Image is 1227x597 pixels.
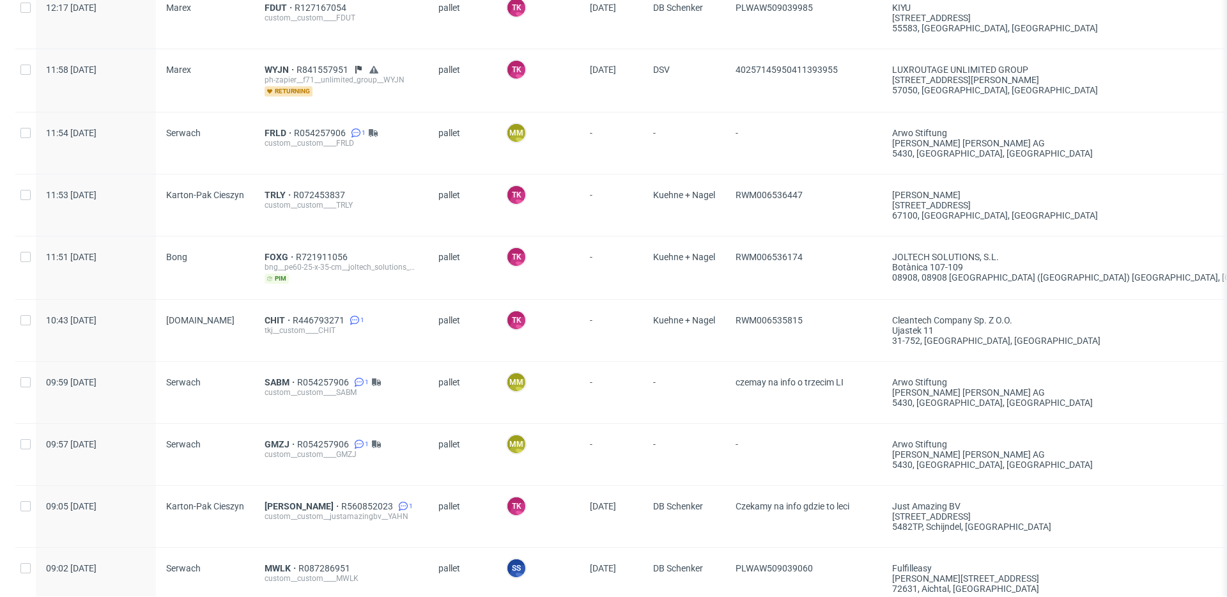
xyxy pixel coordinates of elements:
span: - [653,377,715,408]
span: 1 [365,377,369,387]
span: R841557951 [297,65,351,75]
span: Czekamy na info gdzie to leci [736,501,849,511]
div: tkj__custom____CHIT [265,325,418,336]
span: - [590,377,633,408]
a: R054257906 [297,377,351,387]
span: 12:17 [DATE] [46,3,96,13]
span: TRLY [265,190,293,200]
span: RWM006536174 [736,252,803,262]
figcaption: MM [507,373,525,391]
span: - [590,190,633,221]
span: - [653,439,715,470]
div: custom__custom____MWLK [265,573,418,584]
span: 11:53 [DATE] [46,190,96,200]
span: Marex [166,3,191,13]
span: pim [265,274,289,284]
div: custom__custom____FDUT [265,13,418,23]
span: pallet [438,190,486,221]
figcaption: SS [507,559,525,577]
figcaption: TK [507,311,525,329]
a: WYJN [265,65,297,75]
span: czemay na info o trzecim LI [736,377,844,387]
figcaption: TK [507,186,525,204]
a: 1 [348,128,366,138]
span: Kuehne + Nagel [653,252,715,284]
a: R127167054 [295,3,349,13]
span: - [590,128,633,159]
span: 09:05 [DATE] [46,501,96,511]
a: FRLD [265,128,294,138]
span: [DATE] [590,3,616,13]
span: PLWAW509039985 [736,3,813,13]
span: 09:02 [DATE] [46,563,96,573]
a: R072453837 [293,190,348,200]
span: CHIT [265,315,293,325]
span: Bong [166,252,187,262]
figcaption: MM [507,124,525,142]
span: pallet [438,128,486,159]
a: [PERSON_NAME] [265,501,341,511]
span: 10:43 [DATE] [46,315,96,325]
a: R087286951 [298,563,353,573]
span: [DATE] [590,65,616,75]
a: R054257906 [297,439,351,449]
a: 1 [347,315,364,325]
span: DB Schenker [653,501,715,532]
span: - [590,252,633,284]
figcaption: TK [507,497,525,515]
a: FDUT [265,3,295,13]
span: Serwach [166,563,201,573]
span: 1 [409,501,413,511]
a: GMZJ [265,439,297,449]
span: Serwach [166,439,201,449]
span: R721911056 [296,252,350,262]
span: 1 [360,315,364,325]
span: pallet [438,563,486,594]
span: pallet [438,252,486,284]
span: - [653,128,715,159]
span: [DATE] [590,563,616,573]
a: 1 [351,439,369,449]
span: 09:57 [DATE] [46,439,96,449]
span: Serwach [166,128,201,138]
a: MWLK [265,563,298,573]
div: custom__custom____GMZJ [265,449,418,460]
span: RWM006535815 [736,315,803,325]
a: 1 [351,377,369,387]
a: R446793271 [293,315,347,325]
div: ph-zapier__f71__unlimited_group__WYJN [265,75,418,85]
div: custom__custom____TRLY [265,200,418,210]
span: PLWAW509039060 [736,563,813,573]
span: pallet [438,377,486,408]
a: R054257906 [294,128,348,138]
a: FOXG [265,252,296,262]
a: R560852023 [341,501,396,511]
div: custom__custom____FRLD [265,138,418,148]
span: [DOMAIN_NAME] [166,315,235,325]
span: 1 [362,128,366,138]
span: DSV [653,65,715,97]
span: 11:58 [DATE] [46,65,96,75]
span: - [590,315,633,346]
span: - [736,439,872,470]
span: returning [265,86,313,97]
div: custom__custom____SABM [265,387,418,398]
span: DB Schenker [653,563,715,594]
span: Kuehne + Nagel [653,315,715,346]
a: 1 [396,501,413,511]
span: 11:54 [DATE] [46,128,96,138]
